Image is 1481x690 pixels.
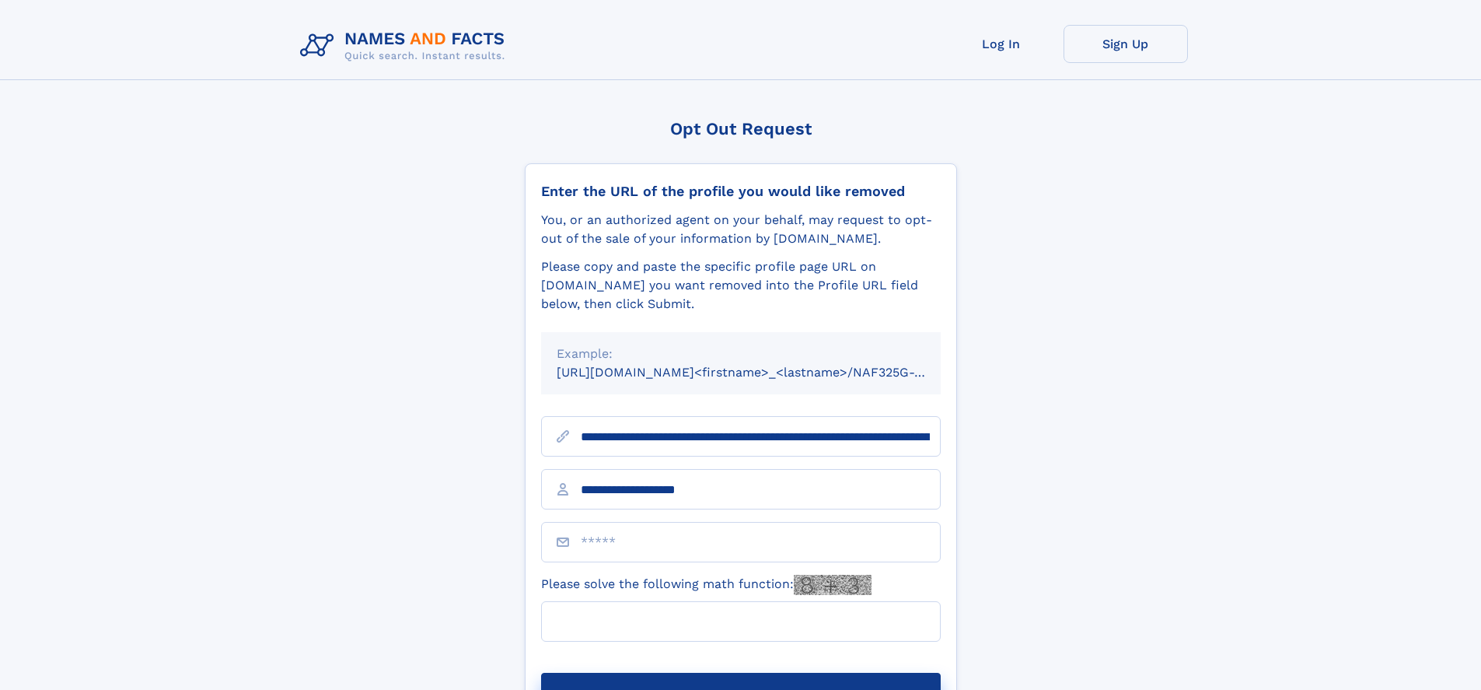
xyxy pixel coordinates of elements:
[939,25,1064,63] a: Log In
[541,257,941,313] div: Please copy and paste the specific profile page URL on [DOMAIN_NAME] you want removed into the Pr...
[294,25,518,67] img: Logo Names and Facts
[1064,25,1188,63] a: Sign Up
[541,211,941,248] div: You, or an authorized agent on your behalf, may request to opt-out of the sale of your informatio...
[557,345,925,363] div: Example:
[541,575,871,595] label: Please solve the following math function:
[557,365,970,380] small: [URL][DOMAIN_NAME]<firstname>_<lastname>/NAF325G-xxxxxxxx
[541,183,941,200] div: Enter the URL of the profile you would like removed
[525,119,957,138] div: Opt Out Request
